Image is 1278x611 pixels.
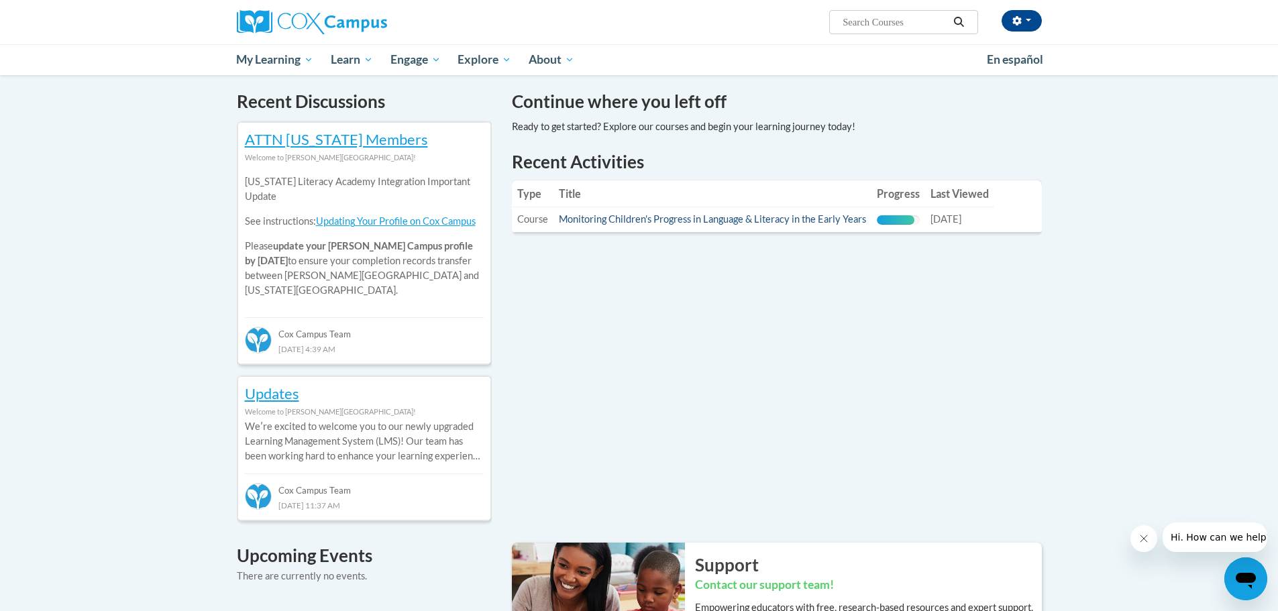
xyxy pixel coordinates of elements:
[237,10,387,34] img: Cox Campus
[529,52,574,68] span: About
[449,44,520,75] a: Explore
[1130,525,1157,552] iframe: Close message
[695,577,1042,594] h3: Contact our support team!
[458,52,511,68] span: Explore
[245,327,272,353] img: Cox Campus Team
[322,44,382,75] a: Learn
[245,404,484,419] div: Welcome to [PERSON_NAME][GEOGRAPHIC_DATA]!
[695,553,1042,577] h2: Support
[512,89,1042,115] h4: Continue where you left off
[987,52,1043,66] span: En español
[1163,522,1267,552] iframe: Message from company
[237,570,367,581] span: There are currently no events.
[520,44,583,75] a: About
[841,14,949,30] input: Search Courses
[517,213,548,225] span: Course
[512,150,1042,174] h1: Recent Activities
[512,180,553,207] th: Type
[236,52,313,68] span: My Learning
[245,150,484,165] div: Welcome to [PERSON_NAME][GEOGRAPHIC_DATA]!
[390,52,441,68] span: Engage
[316,215,476,227] a: Updating Your Profile on Cox Campus
[925,180,994,207] th: Last Viewed
[237,89,492,115] h4: Recent Discussions
[228,44,323,75] a: My Learning
[1224,557,1267,600] iframe: Button to launch messaging window
[245,498,484,512] div: [DATE] 11:37 AM
[8,9,109,20] span: Hi. How can we help?
[553,180,871,207] th: Title
[877,215,915,225] div: Progress, %
[217,44,1062,75] div: Main menu
[245,174,484,204] p: [US_STATE] Literacy Academy Integration Important Update
[245,165,484,308] div: Please to ensure your completion records transfer between [PERSON_NAME][GEOGRAPHIC_DATA] and [US_...
[245,214,484,229] p: See instructions:
[382,44,449,75] a: Engage
[245,240,473,266] b: update your [PERSON_NAME] Campus profile by [DATE]
[949,14,969,30] button: Search
[245,384,299,402] a: Updates
[978,46,1052,74] a: En español
[245,341,484,356] div: [DATE] 4:39 AM
[245,317,484,341] div: Cox Campus Team
[331,52,373,68] span: Learn
[930,213,961,225] span: [DATE]
[1002,10,1042,32] button: Account Settings
[237,10,492,34] a: Cox Campus
[871,180,925,207] th: Progress
[237,543,492,569] h4: Upcoming Events
[559,213,866,225] a: Monitoring Children's Progress in Language & Literacy in the Early Years
[245,130,428,148] a: ATTN [US_STATE] Members
[245,419,484,463] p: Weʹre excited to welcome you to our newly upgraded Learning Management System (LMS)! Our team has...
[245,474,484,498] div: Cox Campus Team
[245,483,272,510] img: Cox Campus Team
